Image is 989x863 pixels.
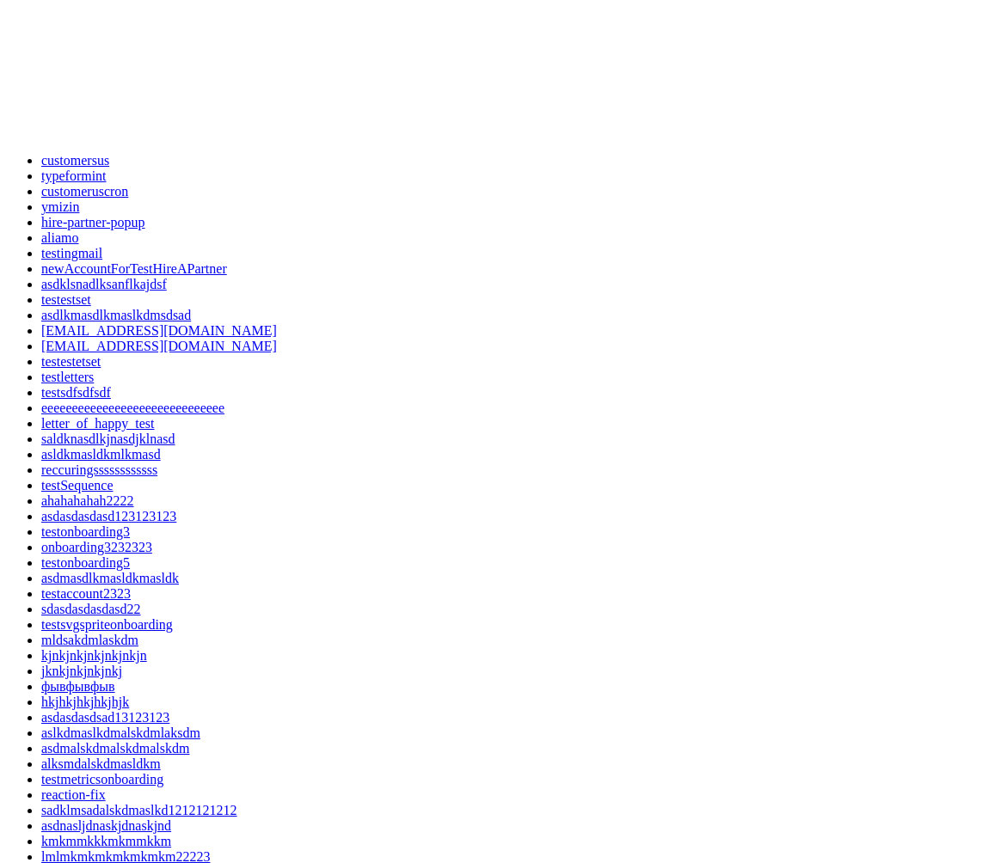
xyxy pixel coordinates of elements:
a: typeformint [41,168,107,183]
a: reccuringssssssssssss [41,462,157,477]
a: asdnasljdnaskjdnaskjnd [41,818,171,833]
a: sadklmsadalskdmaslkd1212121212 [41,803,237,817]
a: asdasdasdsad13123123 [41,710,169,725]
a: eeeeeeeeeeeeeeeeeeeeeeeeeeeeee [41,401,224,415]
a: asdklsnadlksanflkajdsf [41,277,167,291]
a: onboarding3232323 [41,540,152,554]
a: testsdfsdfsdf [41,385,111,400]
a: jknkjnkjnkjnkj [41,664,122,678]
a: [EMAIL_ADDRESS][DOMAIN_NAME] [41,323,277,338]
a: testestset [41,292,91,307]
a: customeruscron [41,184,128,199]
a: asdasdasdasd123123123 [41,509,176,523]
a: testaccount2323 [41,586,131,601]
a: newAccountForTestHireAPartner [41,261,227,276]
a: saldknasdlkjnasdjklnasd [41,431,175,446]
a: aliamo [41,230,79,245]
a: фывфывфыв [41,679,115,694]
a: hire-partner-popup [41,215,145,230]
a: testestetset [41,354,101,369]
a: hkjhkjhkjhkjhjk [41,695,129,709]
a: asdmasdlkmasldkmasldk [41,571,179,585]
a: asdmalskdmalskdmalskdm [41,741,189,756]
a: testingmail [41,246,102,260]
a: ahahahahah2222 [41,493,134,508]
a: kmkmmkkkmkmmkkm [41,834,171,848]
a: mldsakdmlaskdm [41,633,138,647]
a: asldkmasldkmlkmasd [41,447,161,462]
a: sdasdasdasdasd22 [41,602,141,616]
a: letter_of_happy_test [41,416,155,431]
a: ymizin [41,199,79,214]
a: aslkdmaslkdmalskdmlaksdm [41,725,200,740]
a: testSequence [41,478,114,493]
a: testsvgspriteonboarding [41,617,173,632]
a: testmetricsonboarding [41,772,163,786]
a: kjnkjnkjnkjnkjnkjn [41,648,147,663]
a: alksmdalskdmasldkm [41,756,161,771]
a: testonboarding3 [41,524,130,539]
a: [EMAIL_ADDRESS][DOMAIN_NAME] [41,339,277,353]
a: reaction-fix [41,787,106,802]
a: customersus [41,153,109,168]
a: testletters [41,370,94,384]
a: testonboarding5 [41,555,130,570]
a: asdlkmasdlkmaslkdmsdsad [41,308,191,322]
